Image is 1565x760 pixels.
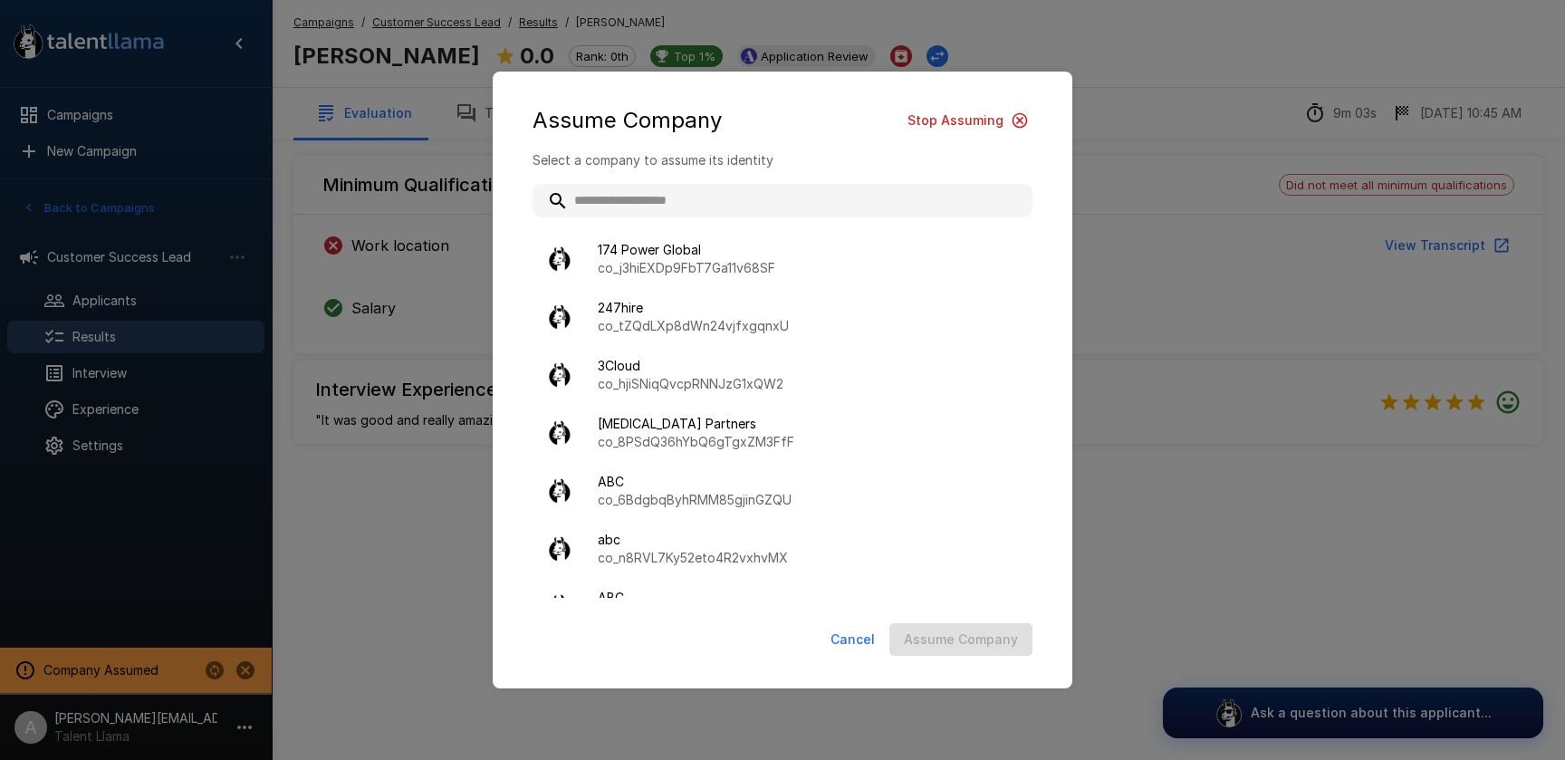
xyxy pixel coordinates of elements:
[598,241,1018,259] span: 174 Power Global
[598,299,1018,317] span: 247hire
[547,246,572,272] img: llama_clean.png
[598,375,1018,393] p: co_hjiSNiqQvcpRNNJzG1xQW2
[823,623,882,657] button: Cancel
[598,549,1018,567] p: co_n8RVL7Ky52eto4R2vxhvMX
[533,151,1032,169] p: Select a company to assume its identity
[547,594,572,620] img: llama_clean.png
[598,317,1018,335] p: co_tZQdLXp8dWn24vjfxgqnxU
[598,415,1018,433] span: [MEDICAL_DATA] Partners
[598,473,1018,491] span: ABC
[547,304,572,330] img: llama_clean.png
[547,536,572,562] img: llama_clean.png
[598,531,1018,549] span: abc
[533,348,1032,402] div: 3Cloudco_hjiSNiqQvcpRNNJzG1xQW2
[533,522,1032,576] div: abcco_n8RVL7Ky52eto4R2vxhvMX
[533,580,1032,634] div: ABCco_mrQaQdCsEbSJVqGFbHmNjP
[533,464,1032,518] div: ABCco_6BdgbqByhRMM85gjinGZQU
[598,589,1018,607] span: ABC
[533,232,1032,286] div: 174 Power Globalco_j3hiEXDp9FbT7Ga11v68SF
[598,491,1018,509] p: co_6BdgbqByhRMM85gjinGZQU
[547,420,572,446] img: llama_clean.png
[598,259,1018,277] p: co_j3hiEXDp9FbT7Ga11v68SF
[900,104,1032,138] button: Stop Assuming
[533,104,1032,138] div: Assume Company
[598,433,1018,451] p: co_8PSdQ36hYbQ6gTgxZM3FfF
[598,357,1018,375] span: 3Cloud
[533,406,1032,460] div: [MEDICAL_DATA] Partnersco_8PSdQ36hYbQ6gTgxZM3FfF
[547,362,572,388] img: llama_clean.png
[533,290,1032,344] div: 247hireco_tZQdLXp8dWn24vjfxgqnxU
[547,478,572,504] img: llama_clean.png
